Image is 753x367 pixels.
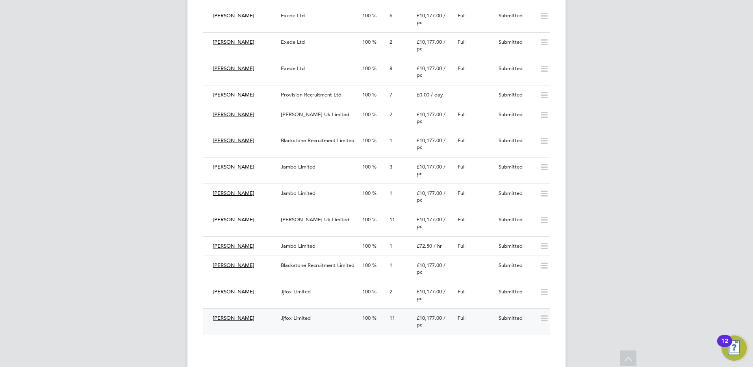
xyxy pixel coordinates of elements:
span: 1 [389,243,392,249]
span: Jambo Limited [281,163,315,170]
span: / pc [417,262,445,275]
span: £10,177.00 [417,111,442,118]
span: / pc [417,111,445,124]
span: 100 [362,216,371,223]
span: Exede Ltd [281,39,305,45]
span: 1 [389,262,392,269]
span: 11 [389,315,395,321]
span: 100 [362,288,371,295]
span: 3 [389,163,392,170]
div: Submitted [495,108,536,121]
span: [PERSON_NAME] Uk Limited [281,111,349,118]
span: 1 [389,190,392,196]
span: / pc [417,137,445,150]
span: 100 [362,65,371,72]
div: Submitted [495,9,536,22]
span: Jjfox Limited [281,315,311,321]
span: 100 [362,243,371,249]
span: / pc [417,288,445,302]
span: [PERSON_NAME] [213,216,254,223]
span: [PERSON_NAME] [213,163,254,170]
span: 100 [362,111,371,118]
span: Full [458,111,466,118]
span: £10,177.00 [417,163,442,170]
span: [PERSON_NAME] [213,262,254,269]
span: Jambo Limited [281,243,315,249]
span: Jjfox Limited [281,288,311,295]
span: / pc [417,12,445,26]
span: / pc [417,65,445,78]
span: / hr [434,243,442,249]
div: Submitted [495,36,536,49]
span: [PERSON_NAME] [213,65,254,72]
span: Jambo Limited [281,190,315,196]
span: Blackstone Recruitment Limited [281,262,354,269]
div: Submitted [495,312,536,325]
span: Full [458,137,466,144]
div: Submitted [495,161,536,174]
span: [PERSON_NAME] Uk Limited [281,216,349,223]
span: [PERSON_NAME] [213,39,254,45]
span: / pc [417,190,445,203]
span: £10,177.00 [417,262,442,269]
span: Exede Ltd [281,65,305,72]
span: [PERSON_NAME] [213,288,254,295]
div: Submitted [495,62,536,75]
span: [PERSON_NAME] [213,91,254,98]
span: [PERSON_NAME] [213,190,254,196]
span: [PERSON_NAME] [213,243,254,249]
span: 8 [389,65,392,72]
span: £10,177.00 [417,65,442,72]
div: Submitted [495,134,536,147]
span: [PERSON_NAME] [213,315,254,321]
span: Full [458,163,466,170]
span: 1 [389,137,392,144]
span: £10,177.00 [417,137,442,144]
span: Full [458,190,466,196]
span: £10,177.00 [417,315,442,321]
span: 100 [362,190,371,196]
span: / pc [417,39,445,52]
div: Submitted [495,213,536,226]
span: 100 [362,91,371,98]
span: £72.50 [417,243,432,249]
span: 2 [389,39,392,45]
span: £10,177.00 [417,216,442,223]
span: Full [458,288,466,295]
span: / pc [417,315,445,328]
span: 100 [362,12,371,19]
div: 12 [721,341,728,351]
span: £10,177.00 [417,39,442,45]
div: Submitted [495,89,536,102]
span: Full [458,216,466,223]
span: 2 [389,288,392,295]
span: Full [458,39,466,45]
span: £10,177.00 [417,288,442,295]
span: Full [458,12,466,19]
span: 100 [362,262,371,269]
span: 2 [389,111,392,118]
div: Submitted [495,187,536,200]
span: 100 [362,137,371,144]
span: [PERSON_NAME] [213,111,254,118]
span: Full [458,243,466,249]
span: £10,177.00 [417,12,442,19]
span: Full [458,315,466,321]
span: [PERSON_NAME] [213,12,254,19]
span: 100 [362,315,371,321]
span: / pc [417,216,445,230]
span: Full [458,65,466,72]
span: 6 [389,12,392,19]
span: / day [431,91,443,98]
span: 100 [362,39,371,45]
div: Submitted [495,285,536,298]
span: / pc [417,163,445,177]
button: Open Resource Center, 12 new notifications [721,335,747,361]
div: Submitted [495,259,536,272]
span: £0.00 [417,91,429,98]
span: Provision Recruitment Ltd [281,91,341,98]
span: 100 [362,163,371,170]
span: 11 [389,216,395,223]
span: Exede Ltd [281,12,305,19]
span: 7 [389,91,392,98]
